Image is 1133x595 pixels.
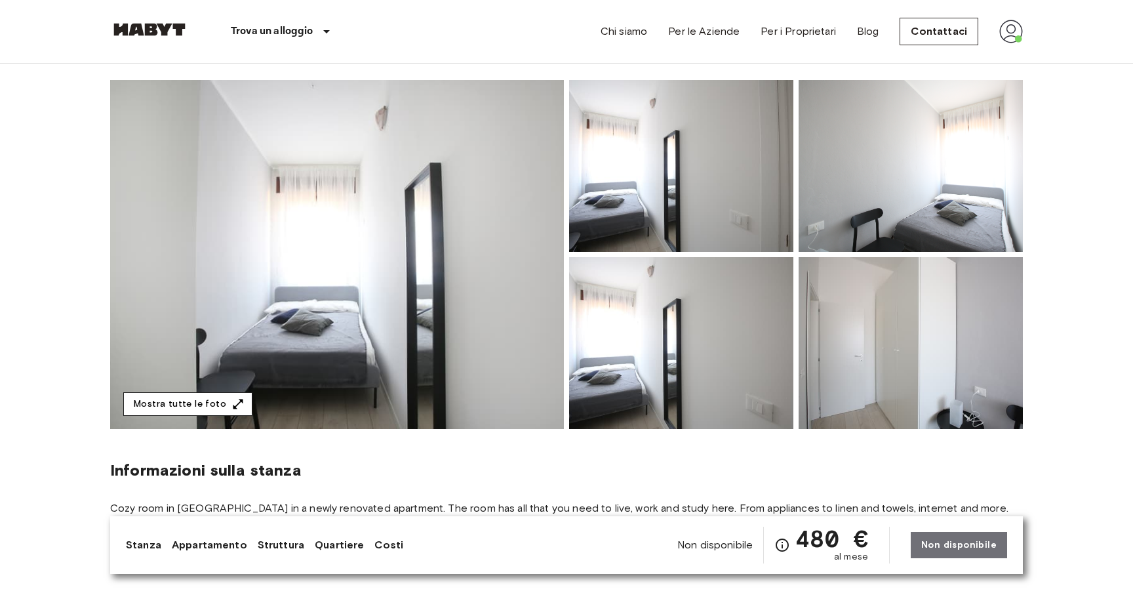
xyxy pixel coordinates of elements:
[761,24,836,39] a: Per i Proprietari
[569,257,793,429] img: Picture of unit IT-22-001-016-01H
[900,18,978,45] a: Contattaci
[374,537,403,553] a: Costi
[110,501,1023,516] span: Cozy room in [GEOGRAPHIC_DATA] in a newly renovated apartment. The room has all that you need to ...
[834,550,868,564] span: al mese
[795,527,868,550] span: 480 €
[999,20,1023,43] img: avatar
[172,537,247,553] a: Appartamento
[668,24,740,39] a: Per le Aziende
[258,537,304,553] a: Struttura
[110,23,189,36] img: Habyt
[774,537,790,553] svg: Verifica i dettagli delle spese nella sezione 'Riassunto dei Costi'. Si prega di notare che gli s...
[601,24,647,39] a: Chi siamo
[857,24,879,39] a: Blog
[569,80,793,252] img: Picture of unit IT-22-001-016-01H
[231,24,313,39] p: Trova un alloggio
[799,80,1023,252] img: Picture of unit IT-22-001-016-01H
[677,538,753,552] span: Non disponibile
[110,461,1023,480] span: Informazioni sulla stanza
[110,80,564,429] img: Marketing picture of unit IT-22-001-016-01H
[126,537,161,553] a: Stanza
[123,392,252,417] button: Mostra tutte le foto
[315,537,364,553] a: Quartiere
[799,257,1023,429] img: Picture of unit IT-22-001-016-01H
